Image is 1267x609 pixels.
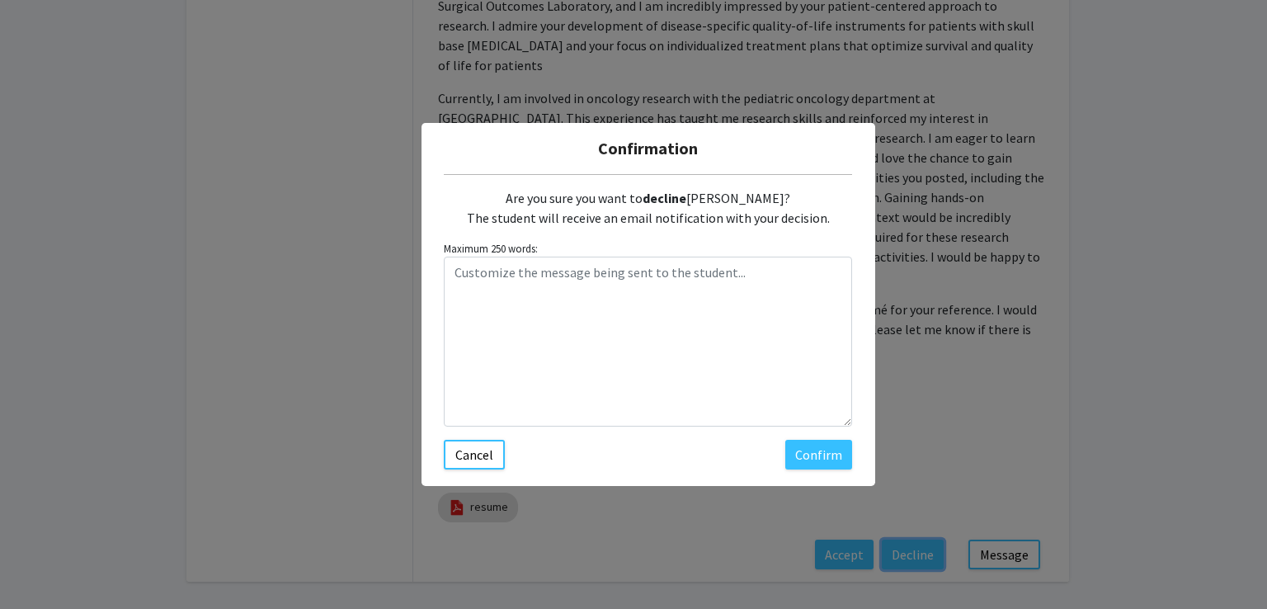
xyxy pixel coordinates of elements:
b: decline [643,190,686,206]
div: Are you sure you want to [PERSON_NAME]? The student will receive an email notification with your ... [444,175,852,241]
button: Cancel [444,440,505,470]
button: Confirm [785,440,852,470]
textarea: Customize the message being sent to the student... [444,257,852,427]
h5: Confirmation [435,136,862,161]
iframe: Chat [12,535,70,597]
small: Maximum 250 words: [444,241,852,257]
